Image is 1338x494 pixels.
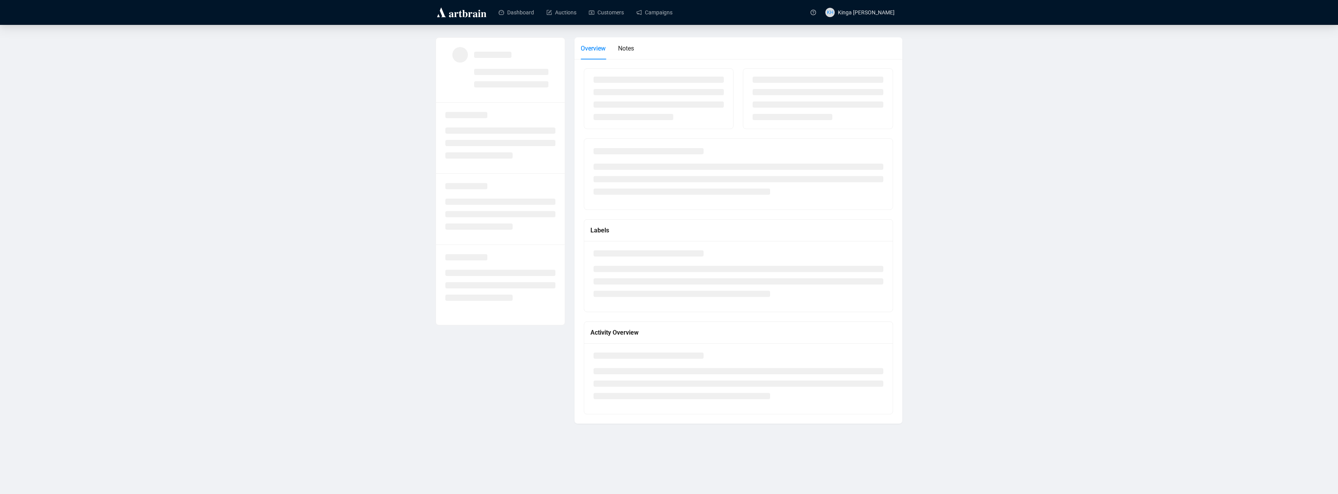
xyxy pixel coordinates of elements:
[827,9,834,16] span: KH
[618,45,634,52] span: Notes
[636,2,673,23] a: Campaigns
[436,6,488,19] img: logo
[499,2,534,23] a: Dashboard
[590,225,886,235] div: Labels
[838,9,895,16] span: Kinga [PERSON_NAME]
[811,10,816,15] span: question-circle
[590,328,886,337] div: Activity Overview
[581,45,606,52] span: Overview
[589,2,624,23] a: Customers
[546,2,576,23] a: Auctions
